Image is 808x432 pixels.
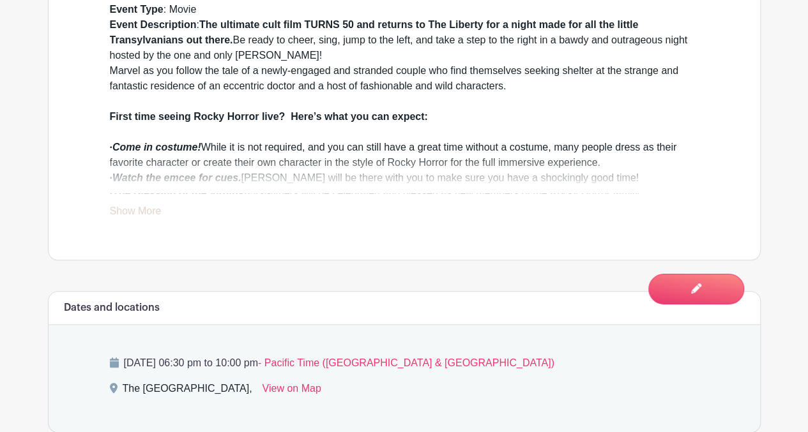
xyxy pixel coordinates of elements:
[123,381,252,401] div: The [GEOGRAPHIC_DATA],
[110,19,197,30] strong: Event Description
[110,188,112,198] strong: ·
[110,142,112,153] strong: ·
[110,19,639,45] strong: The ultimate cult film TURNS 50 and returns to The Liberty for a night made for all the little Tr...
[110,205,162,221] a: Show More
[263,381,321,401] a: View on Map
[110,355,699,371] p: [DATE] 06:30 pm to 10:00 pm
[112,188,247,198] em: The Blessing of the Virgins!
[112,142,201,153] em: Come in costume!
[110,172,112,183] strong: ·
[110,111,428,122] strong: First time seeing Rocky Horror live? Here’s what you can expect:
[110,4,164,15] strong: Event Type
[64,302,160,314] h6: Dates and locations
[112,172,241,183] em: Watch the emcee for cues.
[258,357,554,368] span: - Pacific Time ([GEOGRAPHIC_DATA] & [GEOGRAPHIC_DATA])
